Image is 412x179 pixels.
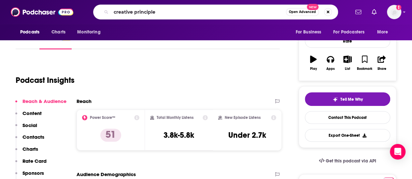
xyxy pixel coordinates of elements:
[158,34,182,49] a: Credits5
[47,26,69,38] a: Charts
[387,5,401,19] button: Show profile menu
[77,98,92,104] h2: Reach
[81,34,113,49] a: Episodes247
[369,6,379,18] a: Show notifications dropdown
[157,115,193,120] h2: Total Monthly Listens
[377,28,388,37] span: More
[333,97,338,102] img: tell me why sparkle
[191,34,208,49] a: Lists4
[295,28,321,37] span: For Business
[305,34,390,48] div: Rate
[22,134,44,140] p: Contacts
[289,10,316,14] span: Open Advanced
[286,8,319,16] button: Open AdvancedNew
[16,26,48,38] button: open menu
[77,171,136,177] h2: Audience Demographics
[314,153,381,169] a: Get this podcast via API
[305,51,322,75] button: Play
[345,67,350,71] div: List
[15,134,44,146] button: Contacts
[387,5,401,19] img: User Profile
[310,67,317,71] div: Play
[218,34,234,49] a: Similar
[225,115,261,120] h2: New Episode Listens
[390,144,405,160] div: Open Intercom Messenger
[20,28,39,37] span: Podcasts
[373,51,390,75] button: Share
[15,98,66,110] button: Reach & Audience
[340,97,363,102] span: Tell Me Why
[322,51,339,75] button: Apps
[77,28,100,37] span: Monitoring
[22,146,38,152] p: Charts
[339,51,356,75] button: List
[93,5,338,19] div: Search podcasts, credits, & more...
[90,115,115,120] h2: Power Score™
[11,6,73,18] img: Podchaser - Follow, Share and Rate Podcasts
[326,67,335,71] div: Apps
[22,170,44,176] p: Sponsors
[329,26,374,38] button: open menu
[291,26,329,38] button: open menu
[100,129,121,142] p: 51
[16,75,75,85] h1: Podcast Insights
[22,98,66,104] p: Reach & Audience
[73,26,109,38] button: open menu
[39,34,72,49] a: InsightsPodchaser Pro
[353,6,364,18] a: Show notifications dropdown
[122,34,149,49] a: Reviews2
[326,158,376,164] span: Get this podcast via API
[16,34,30,49] a: About
[228,130,266,140] h3: Under 2.7k
[15,110,42,122] button: Content
[111,7,286,17] input: Search podcasts, credits, & more...
[396,5,401,10] svg: Add a profile image
[163,130,194,140] h3: 3.8k-5.8k
[51,28,65,37] span: Charts
[333,28,364,37] span: For Podcasters
[22,158,47,164] p: Rate Card
[22,122,37,128] p: Social
[357,67,372,71] div: Bookmark
[356,51,373,75] button: Bookmark
[15,158,47,170] button: Rate Card
[387,5,401,19] span: Logged in as AtriaBooks
[22,110,42,116] p: Content
[15,146,38,158] button: Charts
[15,122,37,134] button: Social
[373,26,396,38] button: open menu
[307,4,319,10] span: New
[305,129,390,142] button: Export One-Sheet
[305,111,390,124] a: Contact This Podcast
[305,92,390,106] button: tell me why sparkleTell Me Why
[377,67,386,71] div: Share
